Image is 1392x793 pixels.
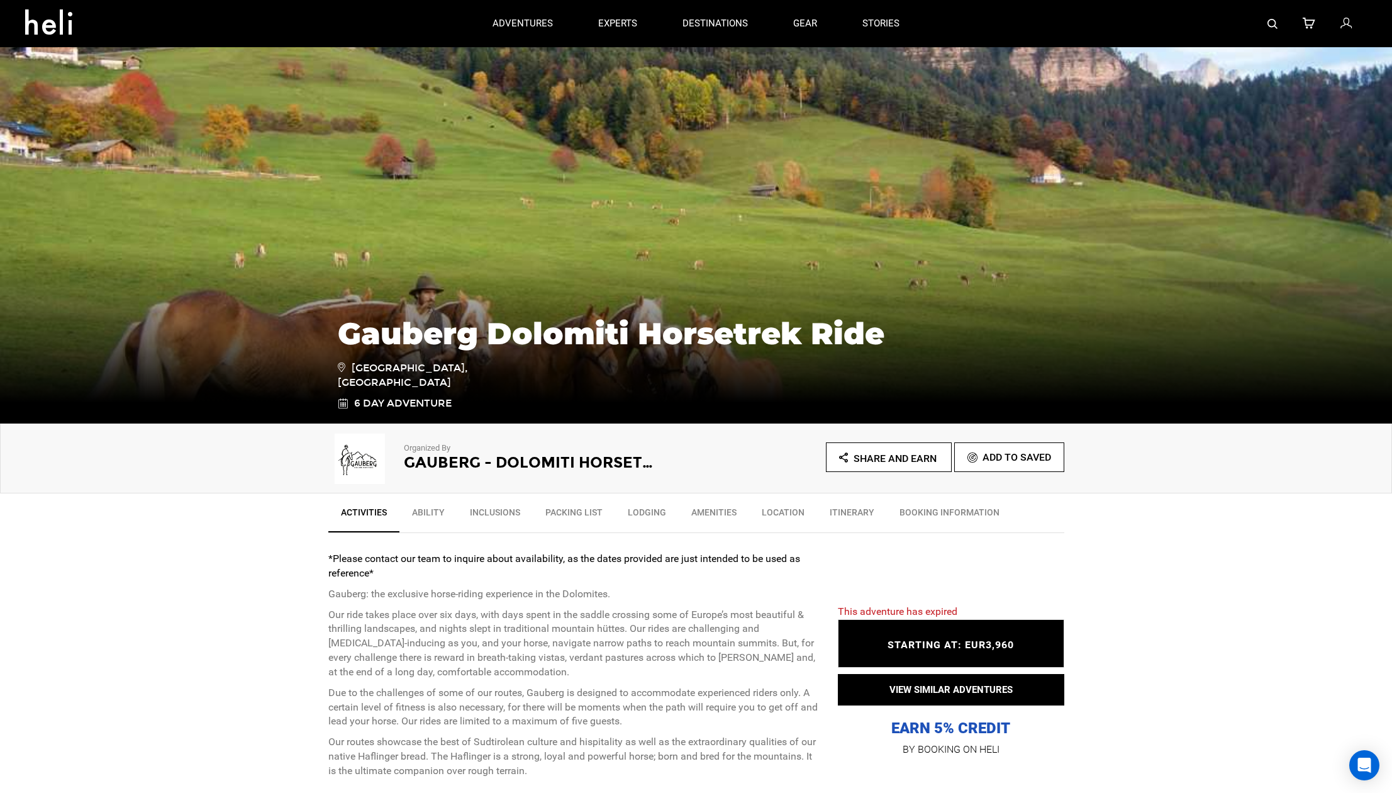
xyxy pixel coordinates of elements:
a: Lodging [615,500,679,531]
a: BOOKING INFORMATION [887,500,1012,531]
p: BY BOOKING ON HELI [838,741,1064,758]
a: Amenities [679,500,749,531]
p: Our ride takes place over six days, with days spent in the saddle crossing some of Europe’s most ... [328,608,819,680]
p: Due to the challenges of some of our routes, Gauberg is designed to accommodate experienced rider... [328,686,819,729]
p: Organized By [404,442,662,454]
span: STARTING AT: EUR3,960 [888,639,1014,651]
span: Share and Earn [854,453,937,464]
div: Open Intercom Messenger [1349,750,1379,780]
p: Our routes showcase the best of Sudtirolean culture and hispitality as well as the extraordinary ... [328,735,819,779]
span: [GEOGRAPHIC_DATA], [GEOGRAPHIC_DATA] [338,360,517,390]
h1: Gauberg Dolomiti Horsetrek Ride [338,317,1055,351]
a: Itinerary [817,500,887,531]
img: search-bar-icon.svg [1267,19,1278,29]
p: Gauberg: the exclusive horse-riding experience in the Dolomites. [328,587,819,602]
p: adventures [493,17,553,30]
p: experts [598,17,637,30]
a: Location [749,500,817,531]
span: 6 Day Adventure [354,396,452,411]
strong: *Please contact our team to inquire about availability, as the dates provided are just intended t... [328,553,800,579]
a: Inclusions [457,500,533,531]
span: Add To Saved [983,451,1051,463]
a: Ability [399,500,457,531]
button: VIEW SIMILAR ADVENTURES [838,674,1064,706]
img: 637d6a0c13b34a6bc5ca2efc0b513937.png [328,434,391,484]
h2: Gauberg - Dolomiti Horsetrek [404,454,662,471]
span: This adventure has expired [838,606,957,618]
a: Packing List [533,500,615,531]
p: destinations [682,17,748,30]
a: Activities [328,500,399,532]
